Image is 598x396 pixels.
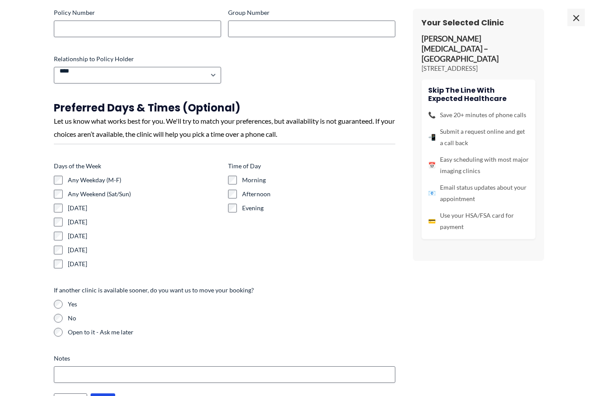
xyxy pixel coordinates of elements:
p: [STREET_ADDRESS] [422,64,535,73]
label: Relationship to Policy Holder [54,55,221,63]
label: Open to it - Ask me later [68,328,395,337]
li: Use your HSA/FSA card for payment [428,210,529,233]
h4: Skip the line with Expected Healthcare [428,86,529,103]
label: Any Weekend (Sat/Sun) [68,190,221,198]
li: Save 20+ minutes of phone calls [428,109,529,121]
span: 📅 [428,160,436,171]
label: [DATE] [68,232,221,240]
li: Submit a request online and get a call back [428,126,529,149]
label: [DATE] [68,218,221,226]
label: [DATE] [68,260,221,268]
h3: Preferred Days & Times (Optional) [54,101,395,115]
div: Let us know what works best for you. We'll try to match your preferences, but availability is not... [54,115,395,140]
label: Group Number [228,8,395,17]
legend: Time of Day [228,162,261,170]
li: Email status updates about your appointment [428,182,529,205]
label: Any Weekday (M-F) [68,176,221,184]
span: 📧 [428,188,436,199]
span: 💳 [428,215,436,227]
label: Afternoon [242,190,395,198]
h3: Your Selected Clinic [422,17,535,28]
label: Yes [68,300,395,309]
span: 📞 [428,109,436,121]
p: [PERSON_NAME] [MEDICAL_DATA] – [GEOGRAPHIC_DATA] [422,34,535,64]
span: 📲 [428,132,436,143]
label: [DATE] [68,246,221,254]
label: Morning [242,176,395,184]
legend: If another clinic is available sooner, do you want us to move your booking? [54,286,254,295]
label: No [68,314,395,323]
label: Policy Number [54,8,221,17]
li: Easy scheduling with most major imaging clinics [428,154,529,177]
label: Evening [242,204,395,212]
span: × [567,9,585,26]
label: [DATE] [68,204,221,212]
legend: Days of the Week [54,162,101,170]
label: Notes [54,354,395,363]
